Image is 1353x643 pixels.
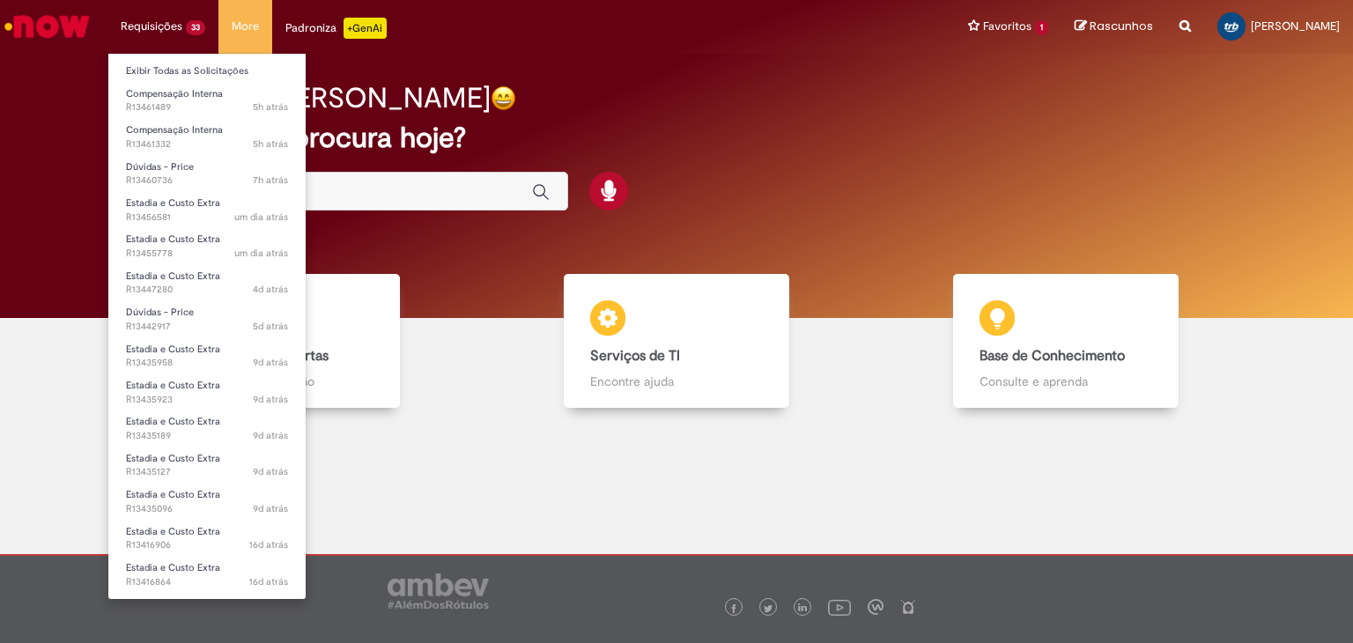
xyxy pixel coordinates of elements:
[108,340,306,373] a: Aberto R13435958 : Estadia e Custo Extra
[108,558,306,591] a: Aberto R13416864 : Estadia e Custo Extra
[108,158,306,190] a: Aberto R13460736 : Dúvidas - Price
[126,575,288,589] span: R13416864
[2,9,92,44] img: ServiceNow
[253,356,288,369] time: 21/08/2025 12:05:37
[108,412,306,445] a: Aberto R13435189 : Estadia e Custo Extra
[491,85,516,111] img: happy-face.png
[126,488,220,501] span: Estadia e Custo Extra
[232,18,259,35] span: More
[1075,18,1153,35] a: Rascunhos
[388,573,489,609] img: logo_footer_ambev_rotulo_gray.png
[108,595,306,627] a: Aberto R13416829 : Estadia e Custo Extra
[980,347,1125,365] b: Base de Conhecimento
[108,303,306,336] a: Aberto R13442917 : Dúvidas - Price
[186,20,205,35] span: 33
[729,604,738,613] img: logo_footer_facebook.png
[126,247,288,261] span: R13455778
[126,233,220,246] span: Estadia e Custo Extra
[1090,18,1153,34] span: Rascunhos
[126,160,194,174] span: Dúvidas - Price
[253,465,288,478] span: 9d atrás
[234,247,288,260] time: 28/08/2025 08:36:20
[108,267,306,299] a: Aberto R13447280 : Estadia e Custo Extra
[126,270,220,283] span: Estadia e Custo Extra
[126,100,288,115] span: R13461489
[108,62,306,81] a: Exibir Todas as Solicitações
[126,174,288,188] span: R13460736
[590,373,763,390] p: Encontre ajuda
[126,429,288,443] span: R13435189
[253,100,288,114] time: 29/08/2025 10:28:54
[126,465,288,479] span: R13435127
[253,429,288,442] time: 21/08/2025 10:07:17
[234,211,288,224] span: um dia atrás
[253,174,288,187] time: 29/08/2025 08:26:07
[253,393,288,406] span: 9d atrás
[253,283,288,296] span: 4d atrás
[126,379,220,392] span: Estadia e Custo Extra
[108,194,306,226] a: Aberto R13456581 : Estadia e Custo Extra
[126,597,220,610] span: Estadia e Custo Extra
[126,283,288,297] span: R13447280
[253,137,288,151] span: 5h atrás
[253,502,288,515] time: 21/08/2025 09:55:03
[126,452,220,465] span: Estadia e Custo Extra
[249,575,288,588] span: 16d atrás
[253,393,288,406] time: 21/08/2025 12:00:06
[108,522,306,555] a: Aberto R13416906 : Estadia e Custo Extra
[126,393,288,407] span: R13435923
[108,230,306,262] a: Aberto R13455778 : Estadia e Custo Extra
[126,525,220,538] span: Estadia e Custo Extra
[249,538,288,551] span: 16d atrás
[126,502,288,516] span: R13435096
[126,343,220,356] span: Estadia e Custo Extra
[126,211,288,225] span: R13456581
[92,274,482,409] a: Catálogo de Ofertas Abra uma solicitação
[126,356,288,370] span: R13435958
[900,599,916,615] img: logo_footer_naosei.png
[126,415,220,428] span: Estadia e Custo Extra
[1035,20,1048,35] span: 1
[253,283,288,296] time: 26/08/2025 10:10:55
[1251,18,1340,33] span: [PERSON_NAME]
[253,429,288,442] span: 9d atrás
[253,320,288,333] span: 5d atrás
[253,356,288,369] span: 9d atrás
[108,121,306,153] a: Aberto R13461332 : Compensação Interna
[764,604,773,613] img: logo_footer_twitter.png
[126,538,288,552] span: R13416906
[126,87,223,100] span: Compensação Interna
[482,274,871,409] a: Serviços de TI Encontre ajuda
[253,465,288,478] time: 21/08/2025 09:59:42
[126,137,288,152] span: R13461332
[798,603,807,614] img: logo_footer_linkedin.png
[126,561,220,574] span: Estadia e Custo Extra
[108,85,306,117] a: Aberto R13461489 : Compensação Interna
[126,320,288,334] span: R13442917
[234,247,288,260] span: um dia atrás
[871,274,1261,409] a: Base de Conhecimento Consulte e aprenda
[590,347,680,365] b: Serviços de TI
[108,485,306,518] a: Aberto R13435096 : Estadia e Custo Extra
[108,376,306,409] a: Aberto R13435923 : Estadia e Custo Extra
[107,53,307,600] ul: Requisições
[868,599,884,615] img: logo_footer_workplace.png
[253,320,288,333] time: 25/08/2025 09:07:46
[249,538,288,551] time: 14/08/2025 10:41:11
[126,196,220,210] span: Estadia e Custo Extra
[253,100,288,114] span: 5h atrás
[134,122,1220,153] h2: O que você procura hoje?
[121,18,182,35] span: Requisições
[253,174,288,187] span: 7h atrás
[253,137,288,151] time: 29/08/2025 10:07:15
[126,306,194,319] span: Dúvidas - Price
[234,211,288,224] time: 28/08/2025 10:18:13
[980,373,1152,390] p: Consulte e aprenda
[828,595,851,618] img: logo_footer_youtube.png
[344,18,387,39] p: +GenAi
[126,123,223,137] span: Compensação Interna
[983,18,1031,35] span: Favoritos
[108,449,306,482] a: Aberto R13435127 : Estadia e Custo Extra
[249,575,288,588] time: 14/08/2025 10:33:48
[253,502,288,515] span: 9d atrás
